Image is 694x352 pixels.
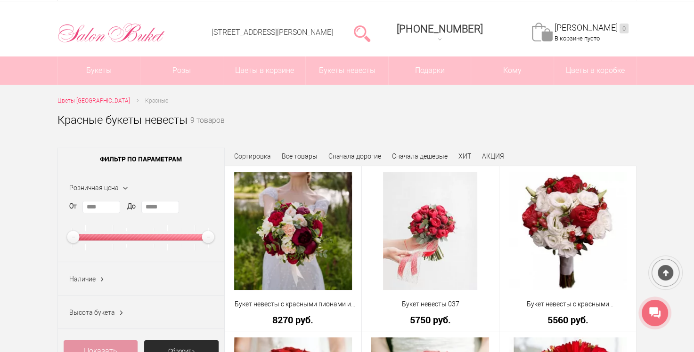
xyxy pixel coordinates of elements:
[306,56,388,85] a: Букеты невесты
[69,309,115,316] span: Высота букета
[223,56,306,85] a: Цветы в корзине
[145,97,168,104] span: Красные
[57,96,130,106] a: Цветы [GEOGRAPHIC_DATA]
[212,28,333,37] a: [STREET_ADDRESS][PERSON_NAME]
[509,172,627,290] img: Букет невесты с красными пионовидными розами
[58,56,140,85] a: Букеты
[57,112,188,128] h1: Красные букеты невесты
[282,152,318,160] a: Все товары
[383,172,477,290] img: Букет невесты 037
[231,315,356,325] a: 8270 руб.
[471,56,554,85] span: Кому
[397,23,483,35] span: [PHONE_NUMBER]
[140,56,223,85] a: Розы
[58,147,224,171] span: Фильтр по параметрам
[392,152,448,160] a: Сначала дешевые
[69,201,77,211] label: От
[458,152,471,160] a: ХИТ
[506,299,630,309] a: Букет невесты с красными пионовидными розами
[506,315,630,325] a: 5560 руб.
[482,152,504,160] a: АКЦИЯ
[190,117,225,140] small: 9 товаров
[555,35,600,42] span: В корзине пусто
[57,21,165,45] img: Цветы Нижний Новгород
[57,97,130,104] span: Цветы [GEOGRAPHIC_DATA]
[555,23,629,33] a: [PERSON_NAME]
[368,299,493,309] a: Букет невесты 037
[554,56,637,85] a: Цветы в коробке
[620,24,629,33] ins: 0
[328,152,381,160] a: Сначала дорогие
[69,184,119,192] span: Розничная цена
[231,299,356,309] a: Букет невесты с красными пионами и фрезией
[69,275,96,283] span: Наличие
[389,56,471,85] a: Подарки
[127,201,136,211] label: До
[368,315,493,325] a: 5750 руб.
[234,172,352,290] img: Букет невесты с красными пионами и фрезией
[234,152,271,160] span: Сортировка
[391,20,489,47] a: [PHONE_NUMBER]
